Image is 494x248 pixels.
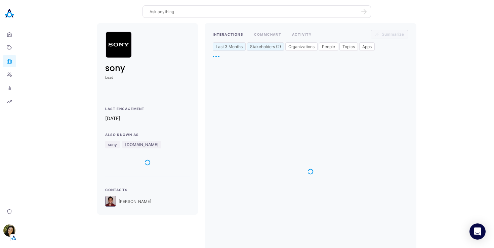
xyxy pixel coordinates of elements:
button: summarize all interactions [371,30,408,38]
button: COMMCHART [254,30,281,38]
div: Open Intercom Messenger [469,223,486,240]
button: Topics [339,42,358,51]
button: INTERACTIONS [213,30,243,38]
span: [PERSON_NAME] [119,199,151,204]
h2: Last Engagement [105,107,190,111]
span: topic badge [122,141,161,148]
img: Anthony Tayoun [105,196,116,207]
h1: sony [105,62,190,74]
button: People [319,42,338,51]
span: topic badge [105,141,120,148]
div: sony [105,141,120,148]
p: Lead [105,75,190,79]
h2: Also Known As [105,133,190,137]
h2: Contacts [105,188,190,192]
button: Organizations [285,42,318,51]
img: sony [105,31,132,58]
button: Ilana DjemalTenant Logo [3,222,16,241]
div: [DOMAIN_NAME] [122,141,161,148]
button: Last 3 Months [213,42,246,51]
button: Apps [359,42,375,51]
img: Ilana Djemal [3,224,15,237]
p: [DATE] [105,115,190,122]
img: Akooda Logo [3,7,16,20]
img: Tenant Logo [10,235,17,241]
button: Stakeholders (2) [247,42,284,51]
button: ACTIVITY [292,30,312,38]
